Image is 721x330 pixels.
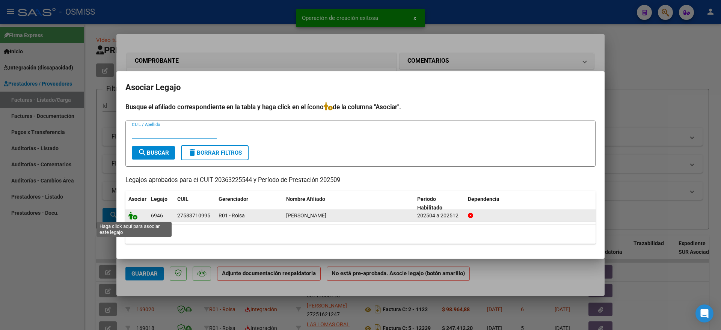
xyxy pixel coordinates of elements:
div: 202504 a 202512 [417,211,462,220]
span: CUIL [177,196,189,202]
span: Gerenciador [219,196,248,202]
datatable-header-cell: Gerenciador [216,191,283,216]
h2: Asociar Legajo [125,80,596,95]
div: 1 registros [125,225,596,244]
span: Nombre Afiliado [286,196,325,202]
span: Dependencia [468,196,499,202]
datatable-header-cell: Asociar [125,191,148,216]
mat-icon: delete [188,148,197,157]
datatable-header-cell: CUIL [174,191,216,216]
div: Open Intercom Messenger [695,304,713,322]
span: 6946 [151,212,163,218]
span: Legajo [151,196,167,202]
div: 27583710995 [177,211,210,220]
p: Legajos aprobados para el CUIT 20363225544 y Período de Prestación 202509 [125,176,596,185]
span: Buscar [138,149,169,156]
mat-icon: search [138,148,147,157]
span: Borrar Filtros [188,149,242,156]
datatable-header-cell: Legajo [148,191,174,216]
span: Asociar [128,196,146,202]
button: Buscar [132,146,175,160]
h4: Busque el afiliado correspondiente en la tabla y haga click en el ícono de la columna "Asociar". [125,102,596,112]
span: ROMANO EMMA CATALINA [286,212,326,218]
span: R01 - Roisa [219,212,245,218]
datatable-header-cell: Dependencia [465,191,596,216]
datatable-header-cell: Periodo Habilitado [414,191,465,216]
datatable-header-cell: Nombre Afiliado [283,191,414,216]
button: Borrar Filtros [181,145,249,160]
span: Periodo Habilitado [417,196,442,211]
